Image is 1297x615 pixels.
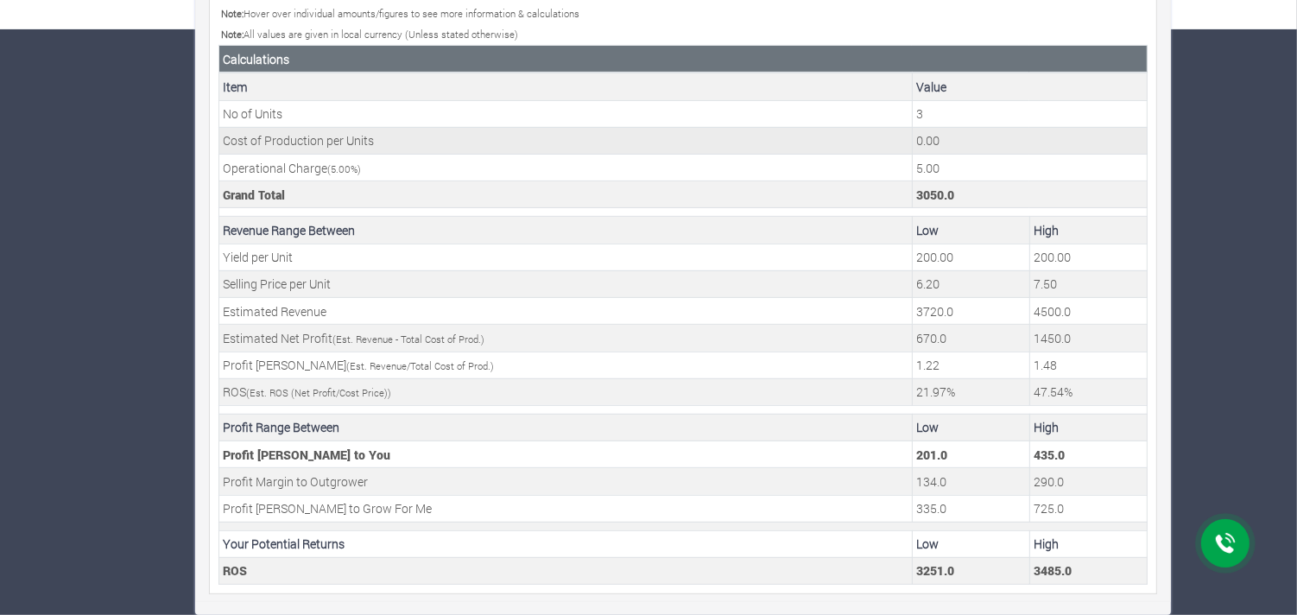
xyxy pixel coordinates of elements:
[1029,378,1147,405] td: Your estimated maximum ROS (Net Profit/Cost Price)
[219,270,913,297] td: Selling Price per Unit
[224,419,340,435] b: Profit Range Between
[224,222,356,238] b: Revenue Range Between
[1029,298,1147,325] td: Your estimated Revenue expected (Grand Total * Max. Est. Revenue Percentage)
[1034,536,1059,552] b: High
[1034,222,1059,238] b: High
[221,28,518,41] small: All values are given in local currency (Unless stated otherwise)
[219,155,913,181] td: Operational Charge
[1029,441,1147,468] td: Your Profit Margin (Max Estimated Profit * Profit Margin)
[219,127,913,154] td: Cost of Production per Units
[912,298,1029,325] td: Your estimated Revenue expected (Grand Total * Min. Est. Revenue Percentage)
[1029,468,1147,495] td: Outgrower Profit Margin (Max Estimated Profit * Outgrower Profit Margin)
[916,536,939,552] b: Low
[912,155,1147,181] td: This is the operational charge by Grow For Me
[219,378,913,405] td: ROS
[219,441,913,468] td: Profit [PERSON_NAME] to You
[912,441,1029,468] td: Your Profit Margin (Min Estimated Profit * Profit Margin)
[224,187,286,203] b: Grand Total
[219,352,913,378] td: Profit [PERSON_NAME]
[332,162,351,175] span: 5.00
[247,386,392,399] small: (Est. ROS (Net Profit/Cost Price))
[347,359,495,372] small: (Est. Revenue/Total Cost of Prod.)
[224,79,249,95] b: Item
[912,270,1029,297] td: Your estimated minimum Selling Price per Unit
[224,536,345,552] b: Your Potential Returns
[1029,325,1147,352] td: Your estimated Profit to be made (Estimated Revenue - Total Cost of Production)
[1034,419,1059,435] b: High
[219,244,913,270] td: Yield per Unit
[219,298,913,325] td: Estimated Revenue
[1029,270,1147,297] td: Your estimated maximum Selling Price per Unit
[221,7,244,20] b: Note:
[912,100,1147,127] td: This is the number of Units
[916,419,939,435] b: Low
[1029,495,1147,522] td: Grow For Me Profit Margin (Max Estimated Profit * Grow For Me Profit Margin)
[912,325,1029,352] td: Your estimated Profit to be made (Estimated Revenue - Total Cost of Production)
[916,79,946,95] b: Value
[221,28,244,41] b: Note:
[912,378,1029,405] td: Your estimated minimum ROS (Net Profit/Cost Price)
[219,325,913,352] td: Estimated Net Profit
[219,468,913,495] td: Profit Margin to Outgrower
[1029,244,1147,270] td: Your estimated maximum Yield per Unit
[219,100,913,127] td: No of Units
[221,7,579,20] small: Hover over individual amounts/figures to see more information & calculations
[912,127,1147,154] td: This is the cost of a Units
[333,333,485,346] small: (Est. Revenue - Total Cost of Prod.)
[1029,352,1147,378] td: Your estimated maximum Profit Margin (Estimated Revenue/Total Cost of Production)
[219,557,913,584] td: ROS
[912,468,1029,495] td: Outgrower Profit Margin (Min Estimated Profit * Outgrower Profit Margin)
[219,46,1148,73] th: Calculations
[1029,557,1147,584] td: Your Potential Maximum Return on Funding
[912,557,1029,584] td: Your Potential Minimum Return on Funding
[219,495,913,522] td: Profit [PERSON_NAME] to Grow For Me
[916,222,939,238] b: Low
[328,162,362,175] small: ( %)
[912,495,1029,522] td: Grow For Me Profit Margin (Min Estimated Profit * Grow For Me Profit Margin)
[912,352,1029,378] td: Your estimated minimum Profit Margin (Estimated Revenue/Total Cost of Production)
[912,181,1147,208] td: This is the Total Cost. (Units Cost + (Operational Charge * Units Cost)) * No of Units
[912,244,1029,270] td: Your estimated minimum Yield per Unit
